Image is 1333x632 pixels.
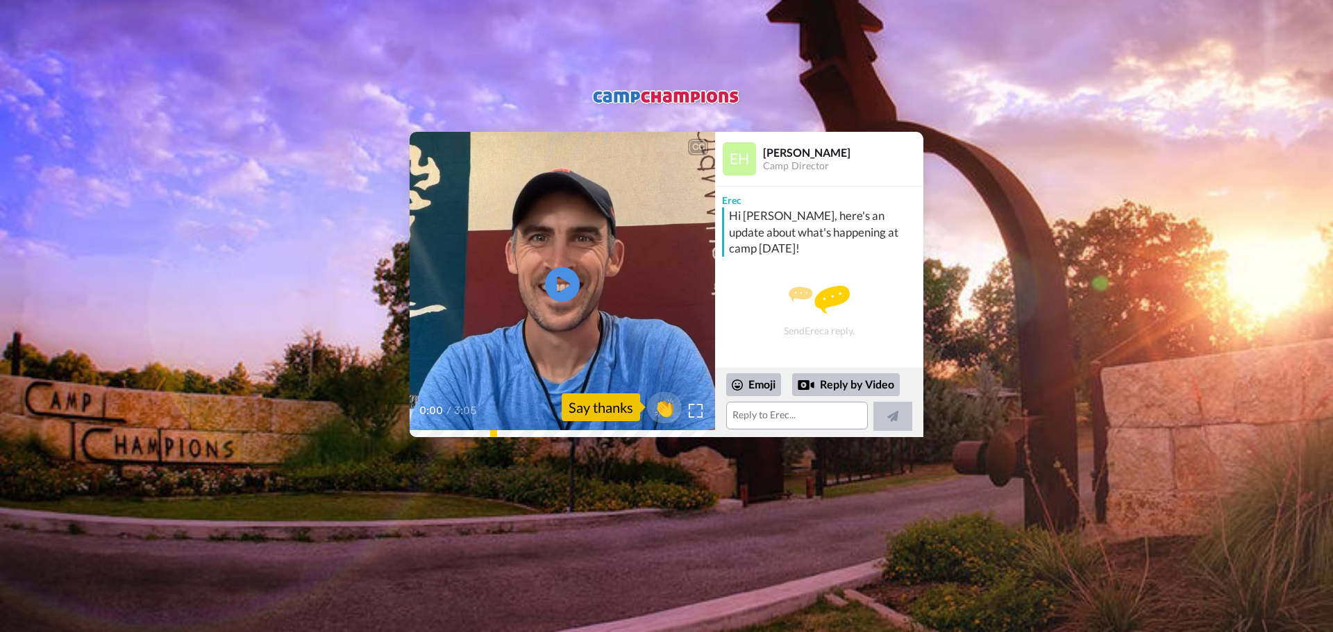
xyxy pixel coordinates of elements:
[590,84,743,110] img: logo
[729,207,920,257] div: Hi [PERSON_NAME], here's an update about what's happening at camp [DATE]!
[792,373,900,397] div: Reply by Video
[419,402,444,419] span: 0:00
[689,404,703,418] img: Full screen
[723,142,756,176] img: Profile Image
[798,377,814,393] div: Reply by Video
[763,146,923,159] div: [PERSON_NAME]
[689,140,707,154] div: CC
[647,392,682,423] button: 👏
[647,396,682,418] span: 👏
[715,187,923,207] div: Erec
[446,402,451,419] span: /
[715,262,923,360] div: Send Erec a reply.
[562,393,640,421] div: Say thanks
[763,160,923,172] div: Camp Director
[454,402,478,419] span: 3:05
[789,286,850,314] img: message.svg
[726,373,781,395] div: Emoji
